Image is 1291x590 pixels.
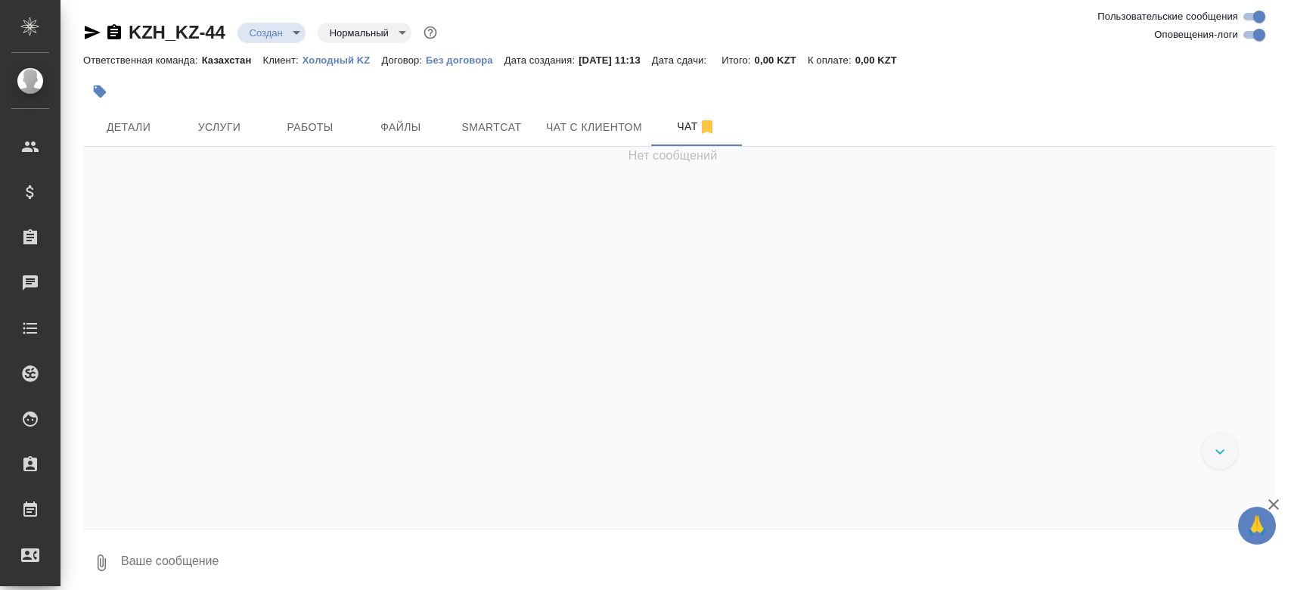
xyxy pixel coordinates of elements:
button: Нормальный [325,26,393,39]
span: Оповещения-логи [1154,27,1238,42]
p: Дата создания: [504,54,579,66]
button: Скопировать ссылку для ЯМессенджера [83,23,101,42]
span: Чат с клиентом [546,118,642,137]
button: Скопировать ссылку [105,23,123,42]
p: Ответственная команда: [83,54,202,66]
p: К оплате: [808,54,855,66]
p: Договор: [381,54,426,66]
div: Создан [237,23,306,43]
p: 0,00 KZT [755,54,808,66]
p: Итого: [722,54,754,66]
a: Без договора [426,53,504,66]
p: [DATE] 11:13 [579,54,652,66]
span: Пользовательские сообщения [1097,9,1238,24]
span: Услуги [183,118,256,137]
span: Нет сообщений [628,147,718,165]
p: Клиент: [262,54,302,66]
button: Добавить тэг [83,75,116,108]
span: Smartcat [455,118,528,137]
span: 🙏 [1244,510,1270,542]
p: Холодный KZ [303,54,382,66]
button: Создан [245,26,287,39]
span: Работы [274,118,346,137]
span: Файлы [365,118,437,137]
p: Без договора [426,54,504,66]
span: Детали [92,118,165,137]
button: Доп статусы указывают на важность/срочность заказа [421,23,440,42]
p: Дата сдачи: [652,54,710,66]
p: 0,00 KZT [855,54,908,66]
svg: Отписаться [698,118,716,136]
button: 🙏 [1238,507,1276,545]
span: Чат [660,117,733,136]
div: Создан [318,23,411,43]
p: Казахстан [202,54,263,66]
a: Холодный KZ [303,53,382,66]
a: KZH_KZ-44 [129,22,225,42]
